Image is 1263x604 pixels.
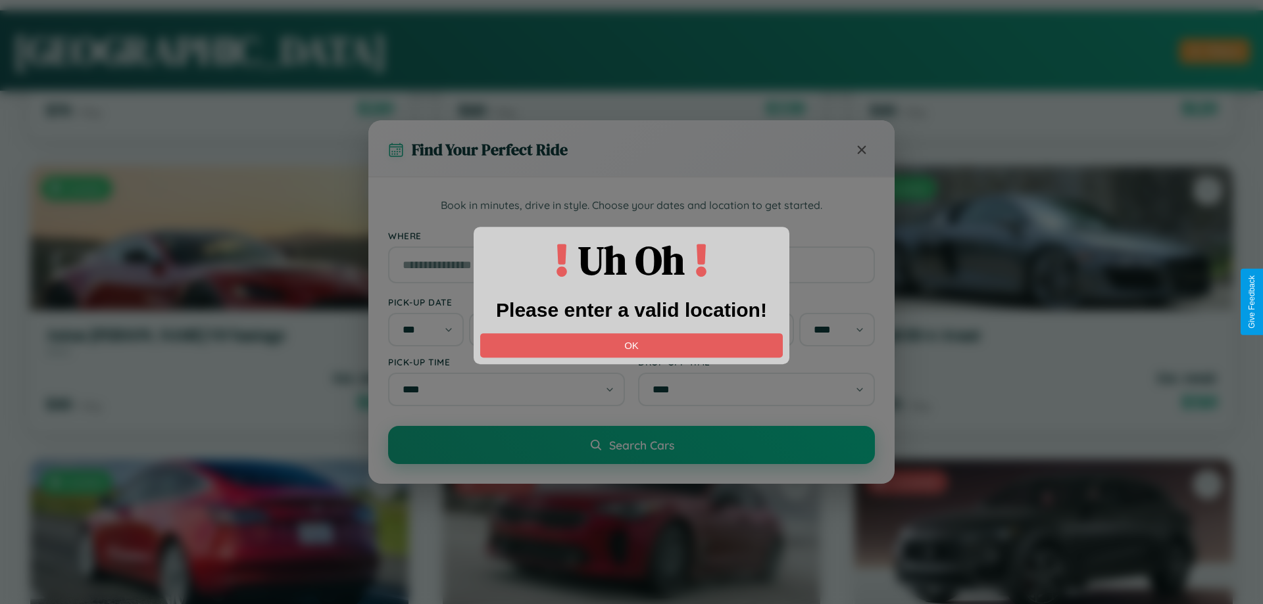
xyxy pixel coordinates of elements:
[388,356,625,367] label: Pick-up Time
[638,296,875,308] label: Drop-off Date
[638,356,875,367] label: Drop-off Time
[388,296,625,308] label: Pick-up Date
[412,139,568,160] h3: Find Your Perfect Ride
[388,230,875,241] label: Where
[609,438,674,452] span: Search Cars
[388,197,875,214] p: Book in minutes, drive in style. Choose your dates and location to get started.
